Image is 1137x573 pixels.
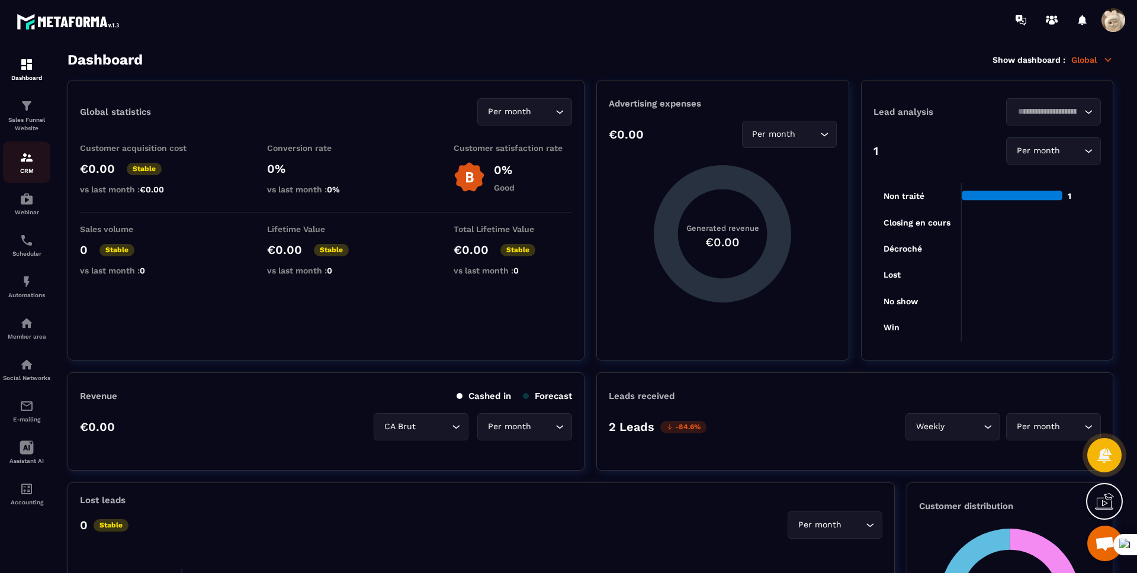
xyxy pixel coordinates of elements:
[3,116,50,133] p: Sales Funnel Website
[454,143,572,153] p: Customer satisfaction rate
[873,144,878,158] p: 1
[17,11,123,33] img: logo
[3,75,50,81] p: Dashboard
[140,266,145,275] span: 0
[1014,105,1081,118] input: Search for option
[457,391,511,401] p: Cashed in
[477,413,572,440] div: Search for option
[884,297,918,306] tspan: No show
[3,416,50,423] p: E-mailing
[947,420,981,433] input: Search for option
[3,307,50,349] a: automationsautomationsMember area
[884,270,901,279] tspan: Lost
[20,275,34,289] img: automations
[750,128,798,141] span: Per month
[3,266,50,307] a: automationsautomationsAutomations
[327,185,340,194] span: 0%
[3,458,50,464] p: Assistant AI
[494,183,515,192] p: Good
[788,511,882,539] div: Search for option
[80,224,198,234] p: Sales volume
[919,501,1101,511] p: Customer distribution
[3,375,50,381] p: Social Networks
[905,413,1000,440] div: Search for option
[513,266,519,275] span: 0
[267,266,386,275] p: vs last month :
[454,162,485,193] img: b-badge-o.b3b20ee6.svg
[20,150,34,165] img: formation
[1006,413,1101,440] div: Search for option
[609,127,644,141] p: €0.00
[267,243,302,257] p: €0.00
[1062,144,1081,157] input: Search for option
[80,495,126,506] p: Lost leads
[267,224,386,234] p: Lifetime Value
[3,499,50,506] p: Accounting
[993,55,1065,65] p: Show dashboard :
[3,390,50,432] a: emailemailE-mailing
[80,420,115,434] p: €0.00
[267,162,386,176] p: 0%
[3,224,50,266] a: schedulerschedulerScheduler
[3,432,50,473] a: Assistant AI
[534,420,553,433] input: Search for option
[20,358,34,372] img: social-network
[80,162,115,176] p: €0.00
[3,141,50,183] a: formationformationCRM
[3,90,50,141] a: formationformationSales Funnel Website
[485,105,534,118] span: Per month
[20,233,34,247] img: scheduler
[884,191,924,201] tspan: Non traité
[20,57,34,72] img: formation
[314,244,349,256] p: Stable
[20,99,34,113] img: formation
[3,250,50,257] p: Scheduler
[1014,420,1062,433] span: Per month
[3,333,50,340] p: Member area
[523,391,572,401] p: Forecast
[20,192,34,206] img: automations
[3,49,50,90] a: formationformationDashboard
[454,224,572,234] p: Total Lifetime Value
[3,473,50,514] a: accountantaccountantAccounting
[534,105,553,118] input: Search for option
[913,420,947,433] span: Weekly
[1014,144,1062,157] span: Per month
[267,143,386,153] p: Conversion rate
[609,98,836,109] p: Advertising expenses
[327,266,332,275] span: 0
[140,185,164,194] span: €0.00
[609,420,654,434] p: 2 Leads
[80,518,88,532] p: 0
[795,519,844,532] span: Per month
[500,244,535,256] p: Stable
[127,163,162,175] p: Stable
[844,519,863,532] input: Search for option
[80,107,151,117] p: Global statistics
[884,323,900,332] tspan: Win
[660,421,706,433] p: -84.6%
[884,218,950,228] tspan: Closing en cours
[80,185,198,194] p: vs last month :
[1087,526,1123,561] div: Mở cuộc trò chuyện
[20,316,34,330] img: automations
[1006,137,1101,165] div: Search for option
[609,391,675,401] p: Leads received
[374,413,468,440] div: Search for option
[1071,54,1113,65] p: Global
[3,183,50,224] a: automationsautomationsWebinar
[477,98,572,125] div: Search for option
[742,121,837,148] div: Search for option
[94,519,129,532] p: Stable
[267,185,386,194] p: vs last month :
[20,482,34,496] img: accountant
[3,209,50,215] p: Webinar
[1006,98,1101,125] div: Search for option
[68,51,143,68] h3: Dashboard
[20,399,34,413] img: email
[485,420,534,433] span: Per month
[99,244,134,256] p: Stable
[1062,420,1081,433] input: Search for option
[3,292,50,298] p: Automations
[798,128,817,141] input: Search for option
